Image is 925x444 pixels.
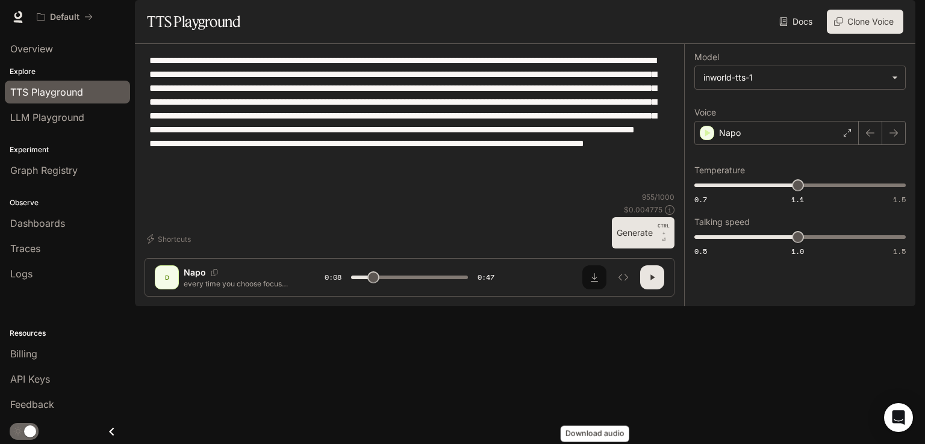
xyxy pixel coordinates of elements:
[694,53,719,61] p: Model
[478,271,494,283] span: 0:47
[703,72,886,84] div: inworld-tts-1
[719,127,741,139] p: Napo
[777,10,817,34] a: Docs
[325,271,341,283] span: 0:08
[884,403,913,432] div: Open Intercom Messenger
[658,222,670,244] p: ⏎
[694,108,716,117] p: Voice
[893,246,906,256] span: 1.5
[206,269,223,276] button: Copy Voice ID
[50,12,79,22] p: Default
[791,246,804,256] span: 1.0
[184,267,206,279] p: Napo
[694,218,750,226] p: Talking speed
[827,10,903,34] button: Clone Voice
[612,217,674,248] button: GenerateCTRL +⏎
[157,268,176,287] div: D
[147,10,240,34] h1: TTS Playground
[561,426,629,442] div: Download audio
[893,194,906,205] span: 1.5
[694,194,707,205] span: 0.7
[582,265,606,289] button: Download audio
[694,246,707,256] span: 0.5
[694,166,745,174] p: Temperature
[695,66,905,89] div: inworld-tts-1
[145,229,196,248] button: Shortcuts
[184,279,296,289] p: every time you choose focus over ease, you are depositing into the bank of success. And one day, ...
[611,265,635,289] button: Inspect
[31,5,98,29] button: All workspaces
[658,222,670,236] p: CTRL +
[791,194,804,205] span: 1.1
